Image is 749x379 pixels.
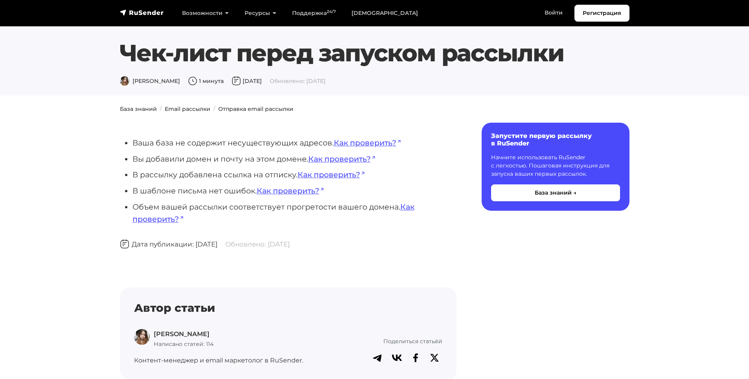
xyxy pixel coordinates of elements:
[133,202,414,224] a: Как проверить?
[120,239,129,249] img: Дата публикации
[319,337,442,346] p: Поделиться статьёй
[120,39,629,67] h1: Чек-лист перед запуском рассылки
[154,329,213,339] p: [PERSON_NAME]
[174,5,237,21] a: Возможности
[482,123,629,211] a: Запустите первую рассылку в RuSender Начните использовать RuSender с легкостью. Пошаговая инструк...
[344,5,426,21] a: [DEMOGRAPHIC_DATA]
[237,5,284,21] a: Ресурсы
[298,170,365,179] a: Как проверить?
[133,137,456,149] li: Ваша база не содержит несуществующих адресов.
[120,105,157,112] a: База знаний
[133,169,456,181] li: В рассылку добавлена ссылка на отписку.
[225,240,290,248] span: Обновлено: [DATE]
[491,132,620,147] h6: Запустите первую рассылку в RuSender
[232,76,241,86] img: Дата публикации
[218,105,293,112] a: Отправка email рассылки
[270,77,326,85] span: Обновлено: [DATE]
[120,9,164,17] img: RuSender
[165,105,210,112] a: Email рассылки
[574,5,629,22] a: Регистрация
[188,77,224,85] span: 1 минута
[133,201,456,225] li: Объем вашей рассылки соответствует прогретости вашего домена.
[188,76,197,86] img: Время чтения
[232,77,262,85] span: [DATE]
[134,302,442,315] h4: Автор статьи
[257,186,324,195] a: Как проверить?
[120,240,217,248] span: Дата публикации: [DATE]
[491,184,620,201] button: База знаний →
[284,5,344,21] a: Поддержка24/7
[115,105,634,113] nav: breadcrumb
[327,9,336,14] sup: 24/7
[334,138,401,147] a: Как проверить?
[120,77,180,85] span: [PERSON_NAME]
[133,153,456,165] li: Вы добавили домен и почту на этом домене.
[133,185,456,197] li: В шаблоне письма нет ошибок.
[537,5,570,21] a: Войти
[154,340,213,348] span: Написано статей: 114
[134,355,310,366] p: Контент-менеджер и email маркетолог в RuSender.
[308,154,376,164] a: Как проверить?
[491,153,620,178] p: Начните использовать RuSender с легкостью. Пошаговая инструкция для запуска ваших первых рассылок.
